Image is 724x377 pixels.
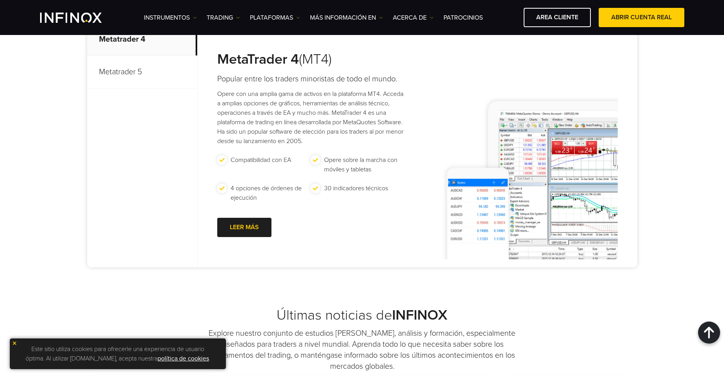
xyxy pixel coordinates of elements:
h3: (MT4) [217,51,405,68]
a: ACERCA DE [393,13,434,22]
p: Explore nuestro conjunto de estudios [PERSON_NAME], análisis y formación, especialmente diseñados... [204,328,521,372]
a: LEER MÁS [217,218,271,237]
a: ABRIR CUENTA REAL [599,8,684,27]
a: Instrumentos [144,13,197,22]
p: Compatibilidad con EA [231,155,291,165]
a: Más información en [310,13,383,22]
a: AREA CLIENTE [524,8,591,27]
a: INFINOX Logo [40,13,120,23]
p: Opere con una amplia gama de activos en la plataforma MT4. Acceda a amplias opciones de gráficos,... [217,89,405,146]
p: 30 indicadores técnicos [324,184,388,193]
p: Metatrader 4 [87,23,197,56]
a: TRADING [207,13,240,22]
img: yellow close icon [12,340,17,346]
p: Metatrader 5 [87,56,197,88]
a: Patrocinios [444,13,483,22]
p: Este sitio utiliza cookies para ofrecerle una experiencia de usuario óptima. Al utilizar [DOMAIN_... [14,342,222,365]
strong: INFINOX [392,307,447,324]
p: Opere sobre la marcha con móviles y tabletas [324,155,401,174]
h4: Popular entre los traders minoristas de todo el mundo. [217,74,405,85]
p: 4 opciones de órdenes de ejecución [231,184,307,202]
h2: Últimas noticias de [87,307,637,324]
a: PLATAFORMAS [250,13,300,22]
strong: MetaTrader 4 [217,51,299,68]
a: política de cookies [158,355,209,362]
